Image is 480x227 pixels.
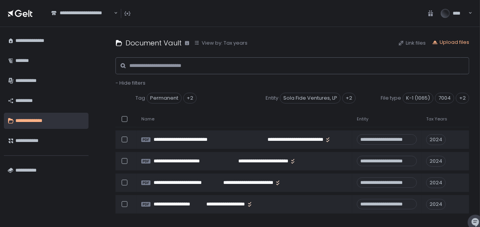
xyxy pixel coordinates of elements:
[51,17,113,24] input: Search for option
[435,93,454,103] span: 7004
[266,95,278,102] span: Entity
[403,93,433,103] span: K-1 (1065)
[115,79,146,87] span: - Hide filters
[46,5,118,22] div: Search for option
[125,38,182,48] h1: Document Vault
[280,93,341,103] span: Sola Fide Ventures, LP
[381,95,401,102] span: File type
[426,134,446,145] div: 2024
[135,95,145,102] span: Tag
[147,93,182,103] span: Permanent
[183,93,197,103] div: +2
[426,177,446,188] div: 2024
[357,116,368,122] span: Entity
[432,39,469,46] button: Upload files
[342,93,356,103] div: +2
[141,116,154,122] span: Name
[426,199,446,210] div: 2024
[115,80,146,87] button: - Hide filters
[426,156,446,167] div: 2024
[456,93,469,103] div: +2
[426,116,447,122] span: Tax Years
[398,40,426,47] button: Link files
[194,40,248,47] button: View by: Tax years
